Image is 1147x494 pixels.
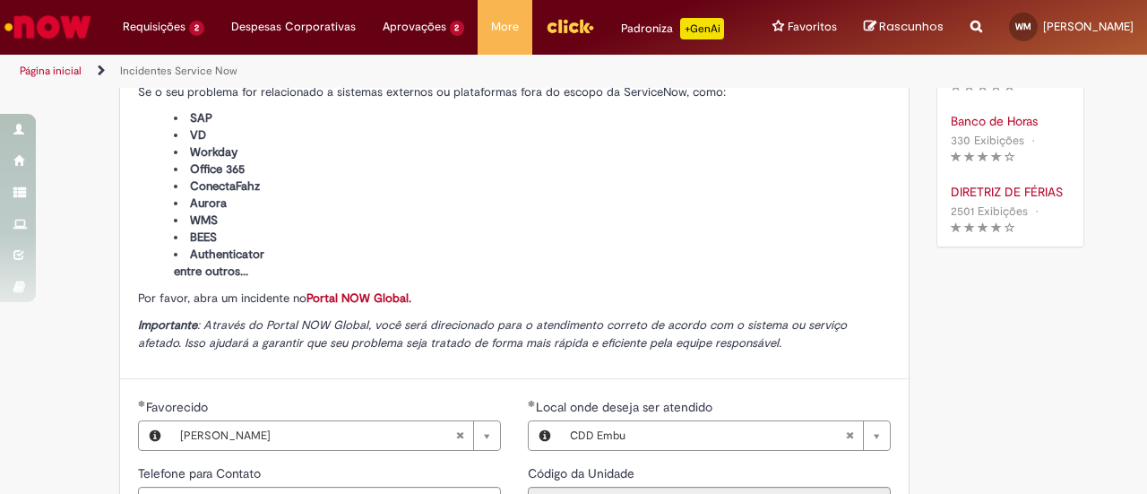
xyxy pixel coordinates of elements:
[528,465,638,481] span: Somente leitura - Código da Unidade
[174,264,248,279] span: entre outros...
[491,18,519,36] span: More
[1015,21,1031,32] span: WM
[528,400,536,407] span: Obrigatório Preenchido
[138,400,146,407] span: Obrigatório Preenchido
[190,161,245,177] span: Office 365
[138,290,411,306] span: Por favor, abra um incidente no
[836,421,863,450] abbr: Limpar campo Local onde deseja ser atendido
[171,421,500,450] a: [PERSON_NAME]Limpar campo Favorecido
[190,247,264,262] span: Authenticator
[189,21,204,36] span: 2
[536,399,716,415] span: Necessários - Local onde deseja ser atendido
[13,55,751,88] ul: Trilhas de página
[190,127,206,143] span: VD
[190,195,227,211] span: Aurora
[383,18,446,36] span: Aprovações
[546,13,594,39] img: click_logo_yellow_360x200.png
[951,204,1028,219] span: 2501 Exibições
[139,421,171,450] button: Favorecido, Visualizar este registro Wiliam Yoshio Morishita
[951,112,1070,130] a: Banco de Horas
[138,317,197,333] strong: Importante
[561,421,890,450] a: CDD EmbuLimpar campo Local onde deseja ser atendido
[1028,128,1039,152] span: •
[20,64,82,78] a: Página inicial
[120,64,237,78] a: Incidentes Service Now
[190,110,212,126] span: SAP
[529,421,561,450] button: Local onde deseja ser atendido, Visualizar este registro CDD Embu
[951,183,1070,201] a: DIRETRIZ DE FÉRIAS
[788,18,837,36] span: Favoritos
[190,230,217,245] span: BEES
[1031,199,1042,223] span: •
[879,18,944,35] span: Rascunhos
[306,290,411,306] a: Portal NOW Global.
[621,18,724,39] div: Padroniza
[138,317,847,351] span: : Através do Portal NOW Global, você será direcionado para o atendimento correto de acordo com o ...
[180,421,455,450] span: [PERSON_NAME]
[190,144,237,160] span: Workday
[446,421,473,450] abbr: Limpar campo Favorecido
[450,21,465,36] span: 2
[680,18,724,39] p: +GenAi
[2,9,94,45] img: ServiceNow
[190,212,218,228] span: WMS
[138,84,726,100] span: Se o seu problema for relacionado a sistemas externos ou plataformas fora do escopo da ServiceNow...
[570,421,845,450] span: CDD Embu
[138,465,264,481] span: Telefone para Contato
[864,19,944,36] a: Rascunhos
[1043,19,1134,34] span: [PERSON_NAME]
[231,18,356,36] span: Despesas Corporativas
[123,18,185,36] span: Requisições
[190,178,260,194] span: ConectaFahz
[528,464,638,482] label: Somente leitura - Código da Unidade
[146,399,211,415] span: Favorecido, Wiliam Yoshio Morishita
[951,133,1024,148] span: 330 Exibições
